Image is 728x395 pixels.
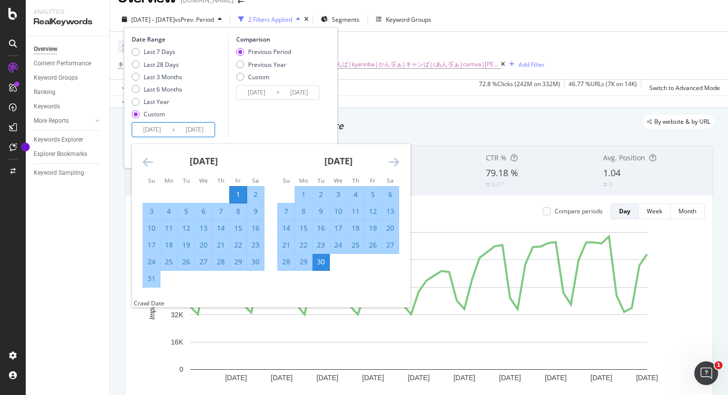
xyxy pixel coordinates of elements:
td: Selected. Monday, April 22, 2024 [295,237,312,253]
div: 14 [278,223,295,233]
td: Selected. Wednesday, March 27, 2024 [195,253,212,270]
div: Keyword Groups [386,15,431,24]
div: 15 [295,223,312,233]
div: 29 [230,257,247,267]
span: Avg. Position [603,153,645,162]
div: Month [678,207,696,215]
div: Move forward to switch to the next month. [389,156,399,168]
div: 30 [312,257,329,267]
td: Selected. Thursday, April 18, 2024 [347,220,364,237]
div: 25 [347,240,364,250]
div: Previous Year [248,60,286,69]
td: Selected. Tuesday, March 26, 2024 [178,253,195,270]
div: Last 7 Days [144,48,175,56]
small: Mo [164,176,173,184]
div: Day [619,207,630,215]
div: 21 [278,240,295,250]
div: 27 [382,240,399,250]
td: Selected. Monday, March 4, 2024 [160,203,178,220]
div: 13 [195,223,212,233]
td: Selected. Thursday, March 14, 2024 [212,220,230,237]
td: Selected. Monday, April 1, 2024 [295,186,312,203]
div: 23 [247,240,264,250]
td: Selected. Friday, April 5, 2024 [364,186,382,203]
div: 19 [364,223,381,233]
span: 79.18 % [486,167,518,179]
td: Selected. Saturday, March 23, 2024 [247,237,264,253]
strong: [DATE] [190,155,218,167]
small: Su [148,176,155,184]
div: 0.07 [492,180,504,189]
div: 2 [247,190,264,199]
td: Selected. Friday, April 19, 2024 [364,220,382,237]
td: Selected. Sunday, April 7, 2024 [278,203,295,220]
td: Selected. Thursday, April 25, 2024 [347,237,364,253]
td: Selected. Wednesday, April 24, 2024 [330,237,347,253]
div: Analytics [34,8,102,16]
div: Last 3 Months [132,73,182,81]
a: Overview [34,44,103,54]
td: Selected. Thursday, March 21, 2024 [212,237,230,253]
td: Selected. Tuesday, March 12, 2024 [178,220,195,237]
div: Last 28 Days [132,60,182,69]
a: Keyword Groups [34,73,103,83]
small: Th [352,176,359,184]
td: Selected. Sunday, April 21, 2024 [278,237,295,253]
small: Fr [370,176,375,184]
strong: [DATE] [324,155,353,167]
div: Crawl Date [134,299,164,307]
text: [DATE] [454,374,475,382]
td: Selected. Tuesday, April 2, 2024 [312,186,330,203]
td: Selected. Wednesday, March 6, 2024 [195,203,212,220]
div: 0 [609,180,613,189]
td: Selected. Monday, April 29, 2024 [295,253,312,270]
small: Sa [252,176,259,184]
div: Move backward to switch to the previous month. [143,156,153,168]
div: Tooltip anchor [21,143,30,151]
img: Equal [486,183,490,186]
div: 16 [312,223,329,233]
text: [DATE] [499,374,521,382]
span: 1.04 [603,167,621,179]
div: 7 [278,206,295,216]
text: [DATE] [316,374,338,382]
div: Date Range [132,35,226,44]
div: 24 [330,240,347,250]
button: [DATE] - [DATE]vsPrev. Period [118,11,226,27]
td: Selected. Sunday, April 28, 2024 [278,253,295,270]
a: More Reports [34,116,93,126]
div: 28 [278,257,295,267]
small: We [334,176,343,184]
div: Add Filter [519,60,545,69]
div: 7 [212,206,229,216]
td: Selected. Wednesday, March 13, 2024 [195,220,212,237]
a: Keywords Explorer [34,135,103,145]
td: Selected. Thursday, March 7, 2024 [212,203,230,220]
div: 5 [178,206,195,216]
div: Switch to Advanced Mode [649,84,720,92]
text: [DATE] [362,374,384,382]
div: Keywords [34,101,60,112]
td: Selected. Tuesday, April 9, 2024 [312,203,330,220]
input: Start Date [132,123,172,137]
div: 11 [347,206,364,216]
div: 31 [143,274,160,284]
img: Equal [603,183,607,186]
td: Selected. Saturday, April 13, 2024 [382,203,399,220]
td: Selected. Thursday, April 4, 2024 [347,186,364,203]
div: 24 [143,257,160,267]
button: Day [611,203,639,219]
div: Custom [236,73,291,81]
input: End Date [175,123,214,137]
td: Selected. Monday, April 15, 2024 [295,220,312,237]
a: Explorer Bookmarks [34,149,103,159]
span: By website & by URL [654,119,710,125]
td: Selected. Tuesday, March 5, 2024 [178,203,195,220]
td: Selected. Wednesday, April 17, 2024 [330,220,347,237]
div: 9 [247,206,264,216]
div: legacy label [643,115,714,129]
td: Selected. Wednesday, March 20, 2024 [195,237,212,253]
div: 22 [230,240,247,250]
td: Selected. Monday, April 8, 2024 [295,203,312,220]
div: Previous Year [236,60,291,69]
